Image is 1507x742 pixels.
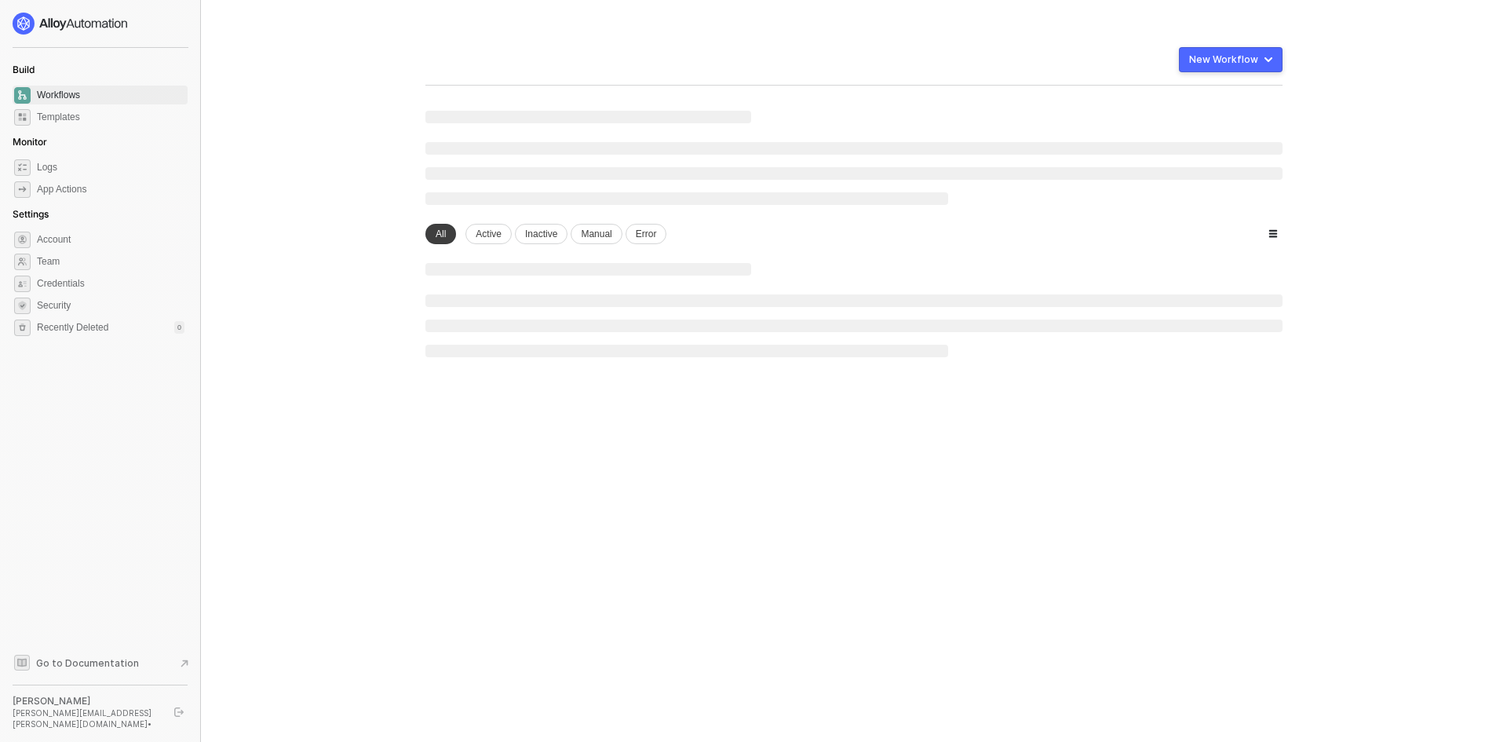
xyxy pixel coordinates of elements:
[1179,47,1283,72] button: New Workflow
[515,224,567,244] div: Inactive
[177,656,192,671] span: document-arrow
[14,87,31,104] span: dashboard
[13,695,160,707] div: [PERSON_NAME]
[13,64,35,75] span: Build
[14,181,31,198] span: icon-app-actions
[174,321,184,334] div: 0
[14,109,31,126] span: marketplace
[14,320,31,336] span: settings
[14,254,31,270] span: team
[626,224,667,244] div: Error
[14,159,31,176] span: icon-logs
[37,86,184,104] span: Workflows
[14,232,31,248] span: settings
[13,13,129,35] img: logo
[36,656,139,670] span: Go to Documentation
[37,230,184,249] span: Account
[571,224,622,244] div: Manual
[37,158,184,177] span: Logs
[37,296,184,315] span: Security
[13,653,188,672] a: Knowledge Base
[13,208,49,220] span: Settings
[174,707,184,717] span: logout
[37,108,184,126] span: Templates
[1189,53,1258,66] div: New Workflow
[465,224,512,244] div: Active
[37,321,108,334] span: Recently Deleted
[14,655,30,671] span: documentation
[425,224,456,244] div: All
[13,707,160,729] div: [PERSON_NAME][EMAIL_ADDRESS][PERSON_NAME][DOMAIN_NAME] •
[14,276,31,292] span: credentials
[37,183,86,196] div: App Actions
[13,136,47,148] span: Monitor
[13,13,188,35] a: logo
[14,298,31,314] span: security
[37,274,184,293] span: Credentials
[37,252,184,271] span: Team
